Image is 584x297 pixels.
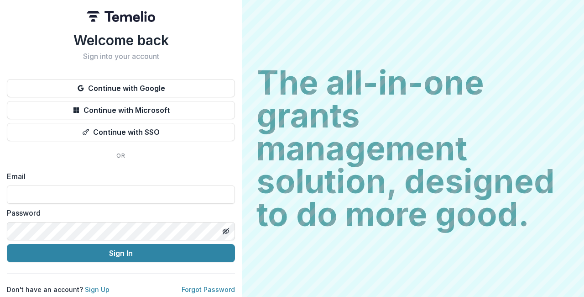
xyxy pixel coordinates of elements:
[7,101,235,119] button: Continue with Microsoft
[85,286,109,293] a: Sign Up
[7,207,229,218] label: Password
[182,286,235,293] a: Forgot Password
[7,79,235,97] button: Continue with Google
[87,11,155,22] img: Temelio
[7,171,229,182] label: Email
[7,285,109,294] p: Don't have an account?
[219,224,233,239] button: Toggle password visibility
[7,123,235,141] button: Continue with SSO
[7,32,235,48] h1: Welcome back
[7,52,235,61] h2: Sign into your account
[7,244,235,262] button: Sign In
